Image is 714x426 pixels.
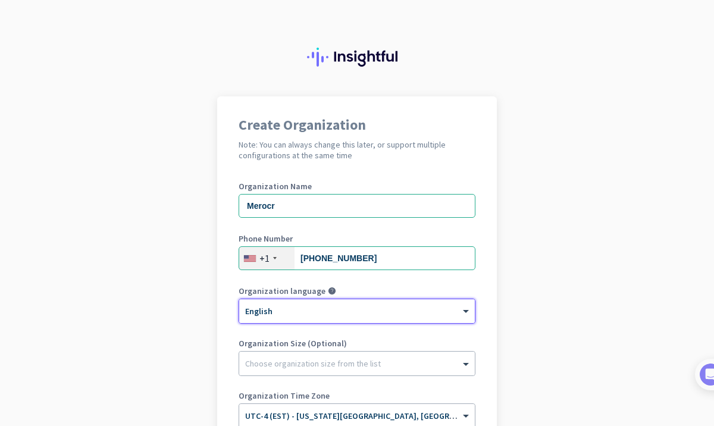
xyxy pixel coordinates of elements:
[239,339,475,347] label: Organization Size (Optional)
[239,139,475,161] h2: Note: You can always change this later, or support multiple configurations at the same time
[239,287,325,295] label: Organization language
[239,246,475,270] input: 201-555-0123
[239,118,475,132] h1: Create Organization
[259,252,270,264] div: +1
[307,48,407,67] img: Insightful
[239,194,475,218] input: What is the name of your organization?
[239,234,475,243] label: Phone Number
[328,287,336,295] i: help
[239,391,475,400] label: Organization Time Zone
[239,182,475,190] label: Organization Name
